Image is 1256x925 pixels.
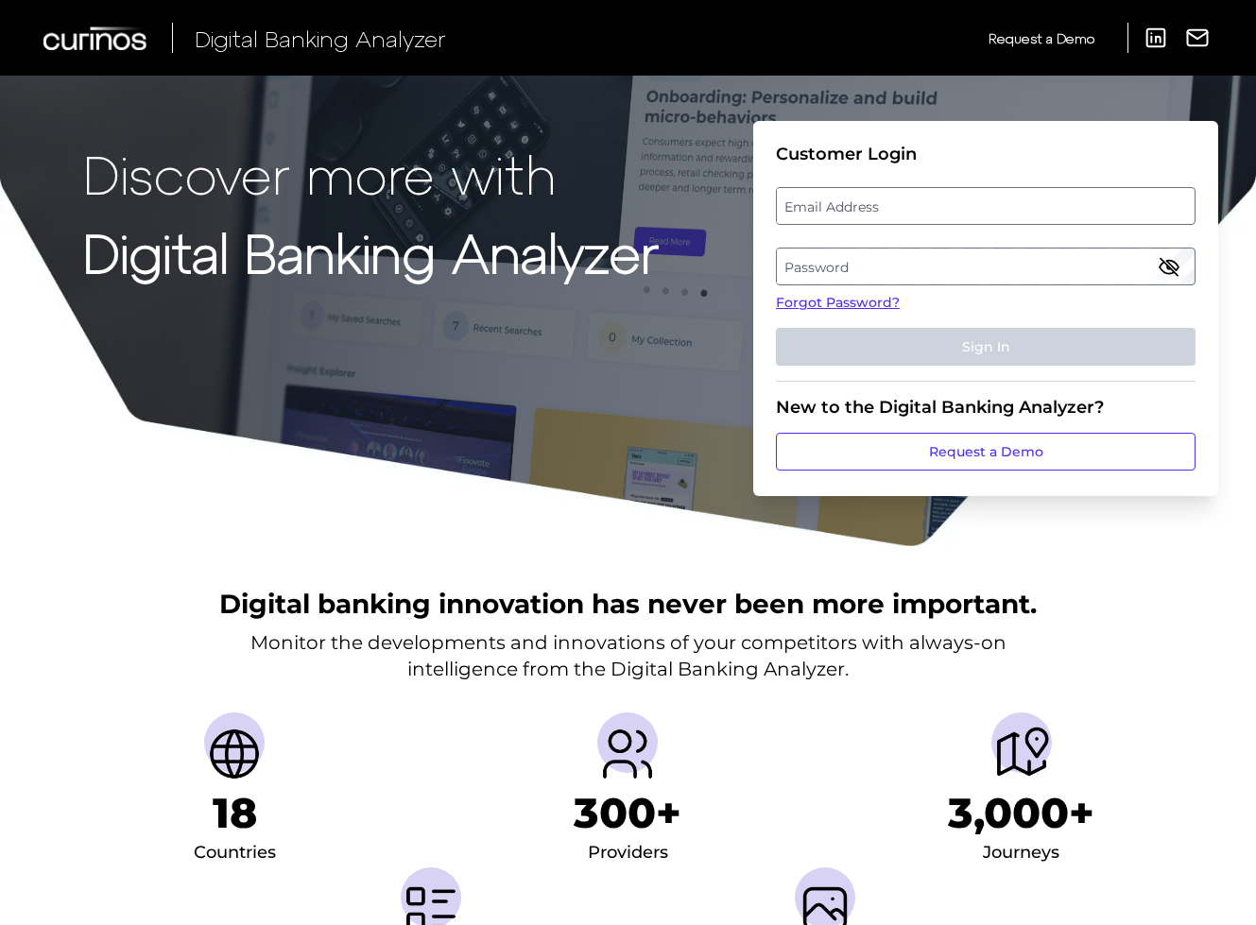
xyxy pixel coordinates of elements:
div: New to the Digital Banking Analyzer? [776,397,1196,418]
img: Countries [204,724,265,784]
div: Journeys [983,838,1059,868]
h1: 3,000+ [948,788,1094,838]
img: Curinos [43,26,149,50]
p: Discover more with [83,144,659,203]
h1: 18 [213,788,257,838]
h1: 300+ [574,788,681,838]
img: Journeys [991,724,1052,784]
button: Sign In [776,328,1196,366]
h2: Digital banking innovation has never been more important. [219,586,1037,622]
strong: Digital Banking Analyzer [83,220,659,283]
img: Providers [597,724,658,784]
span: Request a Demo [989,30,1094,46]
div: Countries [194,838,276,868]
a: Forgot Password? [776,293,1196,313]
label: Email Address [777,189,1194,223]
label: Password [777,249,1194,283]
div: Customer Login [776,144,1196,164]
a: Request a Demo [776,433,1196,471]
span: Digital Banking Analyzer [195,25,446,52]
p: Monitor the developments and innovations of your competitors with always-on intelligence from the... [250,629,1007,682]
div: Providers [588,838,668,868]
a: Request a Demo [989,23,1094,54]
